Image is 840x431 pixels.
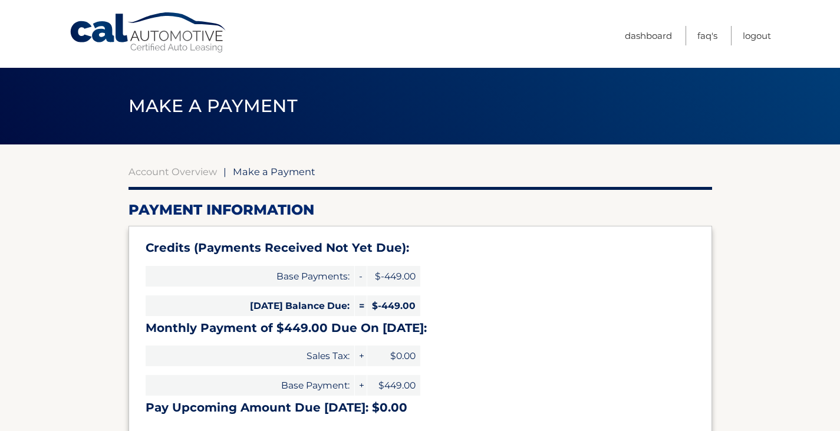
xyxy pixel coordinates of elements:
a: Dashboard [625,26,672,45]
span: $-449.00 [367,295,420,316]
h3: Credits (Payments Received Not Yet Due): [146,241,695,255]
span: Make a Payment [129,95,298,117]
a: Cal Automotive [69,12,228,54]
span: $-449.00 [367,266,420,287]
span: Make a Payment [233,166,315,177]
span: [DATE] Balance Due: [146,295,354,316]
h2: Payment Information [129,201,712,219]
span: Base Payment: [146,375,354,396]
span: Sales Tax: [146,346,354,366]
span: + [355,346,367,366]
a: FAQ's [697,26,717,45]
span: $449.00 [367,375,420,396]
h3: Monthly Payment of $449.00 Due On [DATE]: [146,321,695,335]
a: Account Overview [129,166,217,177]
span: $0.00 [367,346,420,366]
h3: Pay Upcoming Amount Due [DATE]: $0.00 [146,400,695,415]
span: + [355,375,367,396]
span: Base Payments: [146,266,354,287]
span: - [355,266,367,287]
a: Logout [743,26,771,45]
span: = [355,295,367,316]
span: | [223,166,226,177]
